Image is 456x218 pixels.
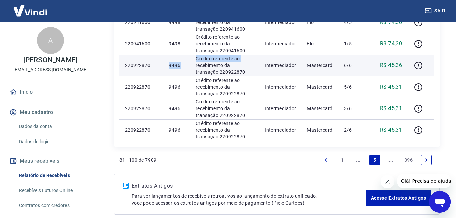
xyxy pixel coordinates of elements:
[265,62,296,69] p: Intermediador
[402,155,415,165] a: Page 396
[196,34,254,54] p: Crédito referente ao recebimento da transação 220941600
[429,191,451,213] iframe: Botão para abrir a janela de mensagens
[196,120,254,140] p: Crédito referente ao recebimento da transação 220922870
[16,184,93,197] a: Recebíveis Futuros Online
[169,40,185,47] p: 9498
[337,155,348,165] a: Page 1
[23,57,77,64] p: [PERSON_NAME]
[385,155,396,165] a: Jump forward
[424,5,448,17] button: Sair
[37,27,64,54] div: A
[344,40,364,47] p: 1/5
[265,84,296,90] p: Intermediador
[196,12,254,32] p: Crédito referente ao recebimento da transação 220941600
[307,19,333,26] p: Elo
[265,105,296,112] p: Intermediador
[344,62,364,69] p: 6/6
[119,157,156,163] p: 81 - 100 de 7909
[169,127,185,133] p: 9496
[169,62,185,69] p: 9496
[381,175,394,188] iframe: Fechar mensagem
[380,104,402,113] p: R$ 45,31
[307,40,333,47] p: Elo
[125,84,158,90] p: 220922870
[380,61,402,69] p: R$ 45,36
[265,40,296,47] p: Intermediador
[397,174,451,188] iframe: Mensagem da empresa
[344,84,364,90] p: 5/6
[8,154,93,168] button: Meus recebíveis
[4,5,57,10] span: Olá! Precisa de ajuda?
[132,193,366,206] p: Para ver lançamentos de recebíveis retroativos ao lançamento do extrato unificado, você pode aces...
[16,120,93,133] a: Dados da conta
[123,183,129,189] img: ícone
[380,83,402,91] p: R$ 45,31
[169,84,185,90] p: 9496
[307,127,333,133] p: Mastercard
[344,127,364,133] p: 2/6
[318,152,434,168] ul: Pagination
[16,168,93,182] a: Relatório de Recebíveis
[8,105,93,120] button: Meu cadastro
[307,62,333,69] p: Mastercard
[125,40,158,47] p: 220941600
[369,155,380,165] a: Page 5 is your current page
[169,105,185,112] p: 9496
[125,105,158,112] p: 220922870
[16,198,93,212] a: Contratos com credores
[344,105,364,112] p: 3/6
[421,155,432,165] a: Next page
[265,127,296,133] p: Intermediador
[380,18,402,26] p: R$ 74,30
[132,182,366,190] p: Extratos Antigos
[307,105,333,112] p: Mastercard
[196,77,254,97] p: Crédito referente ao recebimento da transação 220922870
[8,85,93,99] a: Início
[196,55,254,75] p: Crédito referente ao recebimento da transação 220922870
[13,66,88,73] p: [EMAIL_ADDRESS][DOMAIN_NAME]
[169,19,185,26] p: 9498
[8,0,52,21] img: Vindi
[307,84,333,90] p: Mastercard
[380,40,402,48] p: R$ 74,30
[125,62,158,69] p: 220922870
[125,19,158,26] p: 220941600
[321,155,331,165] a: Previous page
[353,155,364,165] a: Jump backward
[196,98,254,119] p: Crédito referente ao recebimento da transação 220922870
[380,126,402,134] p: R$ 45,31
[125,127,158,133] p: 220922870
[16,135,93,149] a: Dados de login
[265,19,296,26] p: Intermediador
[344,19,364,26] p: 4/5
[366,190,431,206] a: Acesse Extratos Antigos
